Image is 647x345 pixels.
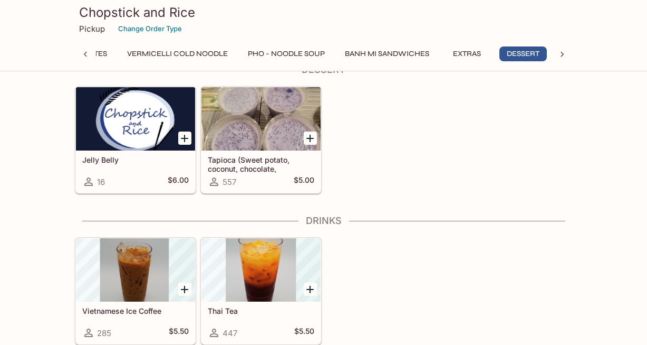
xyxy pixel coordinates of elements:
[499,46,547,61] button: Dessert
[339,46,435,61] button: Banh Mi Sandwiches
[201,238,321,344] a: Thai Tea447$5.50
[304,283,317,296] button: Add Thai Tea
[76,238,195,302] div: Vietnamese Ice Coffee
[304,132,317,145] button: Add Tapioca (Sweet potato, coconut, chocolate, strawberry)
[223,177,236,187] span: 557
[201,87,321,151] div: Tapioca (Sweet potato, coconut, chocolate, strawberry)
[82,306,189,315] h5: Vietnamese Ice Coffee
[76,87,195,151] div: Jelly Belly
[168,175,189,188] h5: $6.00
[75,215,573,227] h4: Drinks
[178,283,191,296] button: Add Vietnamese Ice Coffee
[178,132,191,145] button: Add Jelly Belly
[223,328,237,338] span: 447
[294,175,314,188] h5: $5.00
[79,4,568,21] h3: Chopstick and Rice
[443,46,491,61] button: Extras
[75,87,196,193] a: Jelly Belly16$6.00
[121,46,234,61] button: Vermicelli Cold Noodle
[208,155,314,173] h5: Tapioca (Sweet potato, coconut, chocolate, strawberry)
[97,177,105,187] span: 16
[208,306,314,315] h5: Thai Tea
[75,238,196,344] a: Vietnamese Ice Coffee285$5.50
[79,24,105,34] p: Pickup
[242,46,331,61] button: Pho - Noodle Soup
[201,87,321,193] a: Tapioca (Sweet potato, coconut, chocolate, strawberry)557$5.00
[113,21,187,37] button: Change Order Type
[294,327,314,339] h5: $5.50
[169,327,189,339] h5: $5.50
[201,238,321,302] div: Thai Tea
[97,328,111,338] span: 285
[82,155,189,164] h5: Jelly Belly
